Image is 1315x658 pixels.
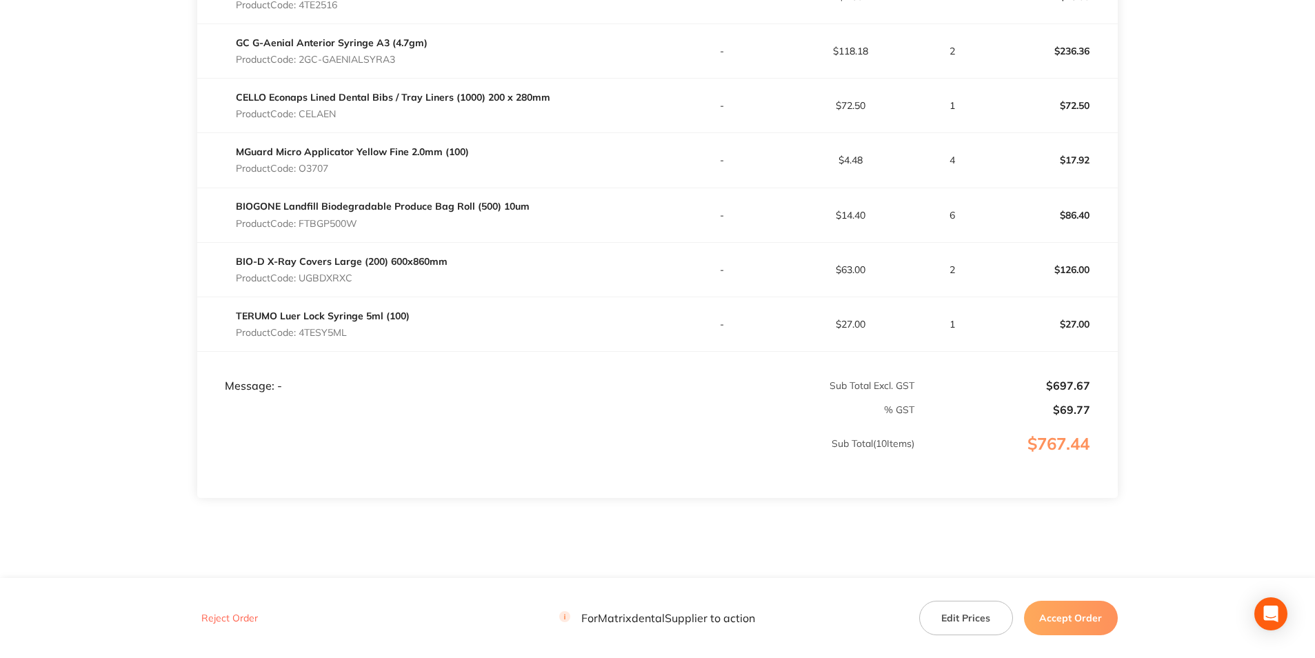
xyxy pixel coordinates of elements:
p: 1 [916,100,988,111]
p: $126.00 [990,253,1117,286]
a: BIO-D X-Ray Covers Large (200) 600x860mm [236,255,448,268]
p: $236.36 [990,34,1117,68]
p: Product Code: 4TESY5ML [236,327,410,338]
p: $63.00 [787,264,914,275]
p: Product Code: FTBGP500W [236,218,530,229]
p: $72.50 [990,89,1117,122]
p: $86.40 [990,199,1117,232]
button: Edit Prices [919,601,1013,635]
p: 4 [916,154,988,166]
p: $27.00 [787,319,914,330]
p: Sub Total ( 10 Items) [198,438,914,477]
p: - [658,46,785,57]
div: Open Intercom Messenger [1254,597,1287,630]
p: 2 [916,264,988,275]
a: CELLO Econaps Lined Dental Bibs / Tray Liners (1000) 200 x 280mm [236,91,550,103]
p: $697.67 [916,379,1090,392]
p: For Matrixdental Supplier to action [559,612,755,625]
p: $17.92 [990,143,1117,177]
button: Reject Order [197,612,262,625]
p: Product Code: 2GC-GAENIALSYRA3 [236,54,428,65]
a: GC G-Aenial Anterior Syringe A3 (4.7gm) [236,37,428,49]
p: 6 [916,210,988,221]
p: 1 [916,319,988,330]
p: Sub Total Excl. GST [658,380,914,391]
p: - [658,264,785,275]
p: $72.50 [787,100,914,111]
p: $4.48 [787,154,914,166]
a: MGuard Micro Applicator Yellow Fine 2.0mm (100) [236,146,469,158]
p: % GST [198,404,914,415]
p: Product Code: O3707 [236,163,469,174]
p: $27.00 [990,308,1117,341]
p: - [658,100,785,111]
a: TERUMO Luer Lock Syringe 5ml (100) [236,310,410,322]
p: $69.77 [916,403,1090,416]
a: BIOGONE Landfill Biodegradable Produce Bag Roll (500) 10um [236,200,530,212]
p: - [658,319,785,330]
p: - [658,210,785,221]
td: Message: - [197,351,657,392]
p: $118.18 [787,46,914,57]
p: $14.40 [787,210,914,221]
p: - [658,154,785,166]
button: Accept Order [1024,601,1118,635]
p: Product Code: UGBDXRXC [236,272,448,283]
p: Product Code: CELAEN [236,108,550,119]
p: 2 [916,46,988,57]
p: $767.44 [916,435,1117,481]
